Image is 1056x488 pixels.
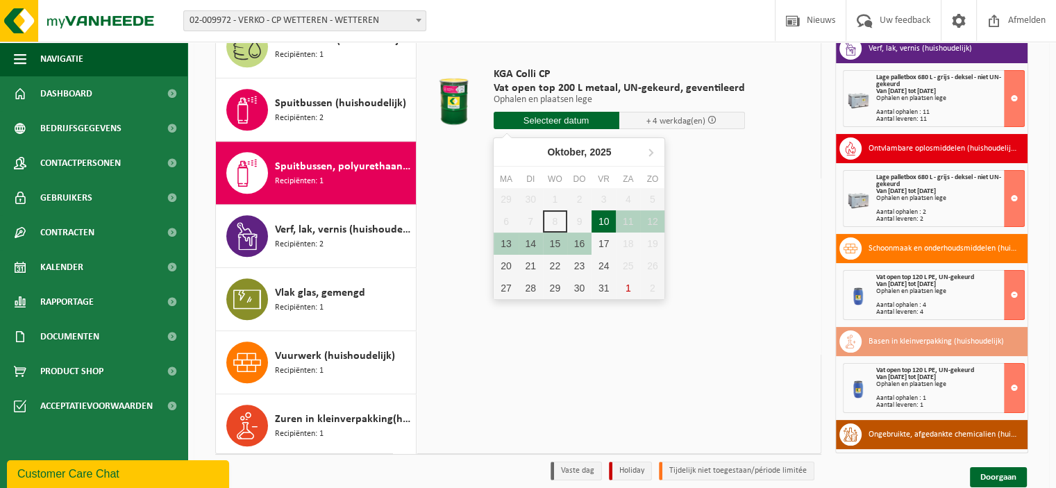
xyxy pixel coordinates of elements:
[876,187,936,195] strong: Van [DATE] tot [DATE]
[876,216,1024,223] div: Aantal leveren: 2
[40,215,94,250] span: Contracten
[275,348,395,364] span: Vuurwerk (huishoudelijk)
[275,221,412,238] span: Verf, lak, vernis (huishoudelijk)
[216,78,417,142] button: Spuitbussen (huishoudelijk) Recipiënten: 2
[40,180,92,215] span: Gebruikers
[869,137,1017,160] h3: Ontvlambare oplosmiddelen (huishoudelijk)
[876,74,1001,88] span: Lage palletbox 680 L - grijs - deksel - niet UN-gekeurd
[869,237,1017,260] h3: Schoonmaak en onderhoudsmiddelen (huishoudelijk)
[519,255,543,277] div: 21
[876,373,936,381] strong: Van [DATE] tot [DATE]
[40,111,121,146] span: Bedrijfsgegevens
[275,285,365,301] span: Vlak glas, gemengd
[216,394,417,457] button: Zuren in kleinverpakking(huishoudelijk) Recipiënten: 1
[869,37,972,60] h3: Verf, lak, vernis (huishoudelijk)
[519,172,543,186] div: di
[592,277,616,299] div: 31
[494,67,745,81] span: KGA Colli CP
[876,274,974,281] span: Vat open top 120 L PE, UN-gekeurd
[640,172,664,186] div: zo
[216,142,417,205] button: Spuitbussen, polyurethaan (PU) (huishoudelijk) Recipiënten: 1
[592,255,616,277] div: 24
[519,233,543,255] div: 14
[646,117,705,126] span: + 4 werkdag(en)
[876,381,1024,388] div: Ophalen en plaatsen lege
[494,172,518,186] div: ma
[876,195,1024,202] div: Ophalen en plaatsen lege
[876,402,1024,409] div: Aantal leveren: 1
[275,175,324,188] span: Recipiënten: 1
[494,81,745,95] span: Vat open top 200 L metaal, UN-gekeurd, geventileerd
[275,112,324,125] span: Recipiënten: 2
[7,457,232,488] iframe: chat widget
[216,268,417,331] button: Vlak glas, gemengd Recipiënten: 1
[40,250,83,285] span: Kalender
[543,255,567,277] div: 22
[275,49,324,62] span: Recipiënten: 1
[494,277,518,299] div: 27
[40,76,92,111] span: Dashboard
[494,233,518,255] div: 13
[519,277,543,299] div: 28
[40,319,99,354] span: Documenten
[869,423,1017,446] h3: Ongebruikte, afgedankte chemicalien (huishoudelijk)
[970,467,1027,487] a: Doorgaan
[876,95,1024,102] div: Ophalen en plaatsen lege
[275,158,412,175] span: Spuitbussen, polyurethaan (PU) (huishoudelijk)
[543,172,567,186] div: wo
[876,87,936,95] strong: Van [DATE] tot [DATE]
[876,395,1024,402] div: Aantal ophalen : 1
[494,255,518,277] div: 20
[876,367,974,374] span: Vat open top 120 L PE, UN-gekeurd
[592,233,616,255] div: 17
[275,411,412,428] span: Zuren in kleinverpakking(huishoudelijk)
[551,462,602,480] li: Vaste dag
[183,10,426,31] span: 02-009972 - VERKO - CP WETTEREN - WETTEREN
[275,428,324,441] span: Recipiënten: 1
[876,109,1024,116] div: Aantal ophalen : 11
[876,280,936,288] strong: Van [DATE] tot [DATE]
[567,277,592,299] div: 30
[216,331,417,394] button: Vuurwerk (huishoudelijk) Recipiënten: 1
[567,255,592,277] div: 23
[876,309,1024,316] div: Aantal leveren: 4
[40,285,94,319] span: Rapportage
[275,301,324,314] span: Recipiënten: 1
[40,42,83,76] span: Navigatie
[876,288,1024,295] div: Ophalen en plaatsen lege
[494,112,619,129] input: Selecteer datum
[616,172,640,186] div: za
[609,462,652,480] li: Holiday
[876,116,1024,123] div: Aantal leveren: 11
[40,354,103,389] span: Product Shop
[869,330,1004,353] h3: Basen in kleinverpakking (huishoudelijk)
[567,172,592,186] div: do
[216,15,417,78] button: Smeerolieën (huishoudelijk, kleinverpakking) Recipiënten: 1
[876,174,1001,188] span: Lage palletbox 680 L - grijs - deksel - niet UN-gekeurd
[184,11,426,31] span: 02-009972 - VERKO - CP WETTEREN - WETTEREN
[275,95,406,112] span: Spuitbussen (huishoudelijk)
[275,238,324,251] span: Recipiënten: 2
[542,141,617,163] div: Oktober,
[40,389,153,423] span: Acceptatievoorwaarden
[40,146,121,180] span: Contactpersonen
[876,209,1024,216] div: Aantal ophalen : 2
[589,147,611,157] i: 2025
[659,462,814,480] li: Tijdelijk niet toegestaan/période limitée
[275,364,324,378] span: Recipiënten: 1
[592,172,616,186] div: vr
[876,302,1024,309] div: Aantal ophalen : 4
[567,233,592,255] div: 16
[592,210,616,233] div: 10
[494,95,745,105] p: Ophalen en plaatsen lege
[543,277,567,299] div: 29
[543,233,567,255] div: 15
[216,205,417,268] button: Verf, lak, vernis (huishoudelijk) Recipiënten: 2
